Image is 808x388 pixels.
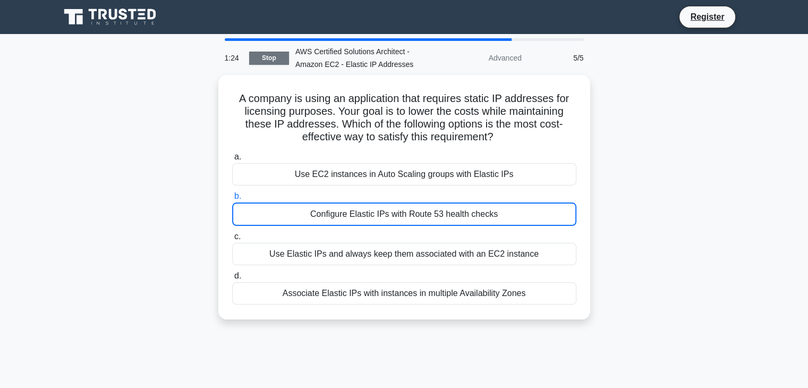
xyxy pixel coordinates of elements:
[435,47,528,69] div: Advanced
[249,52,289,65] a: Stop
[528,47,590,69] div: 5/5
[234,191,241,200] span: b.
[234,232,241,241] span: c.
[231,92,577,144] h5: A company is using an application that requires static IP addresses for licensing purposes. Your ...
[232,163,576,185] div: Use EC2 instances in Auto Scaling groups with Elastic IPs
[289,41,435,75] div: AWS Certified Solutions Architect - Amazon EC2 - Elastic IP Addresses
[232,203,576,226] div: Configure Elastic IPs with Route 53 health checks
[218,47,249,69] div: 1:24
[684,10,730,23] a: Register
[232,243,576,265] div: Use Elastic IPs and always keep them associated with an EC2 instance
[234,271,241,280] span: d.
[234,152,241,161] span: a.
[232,282,576,305] div: Associate Elastic IPs with instances in multiple Availability Zones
